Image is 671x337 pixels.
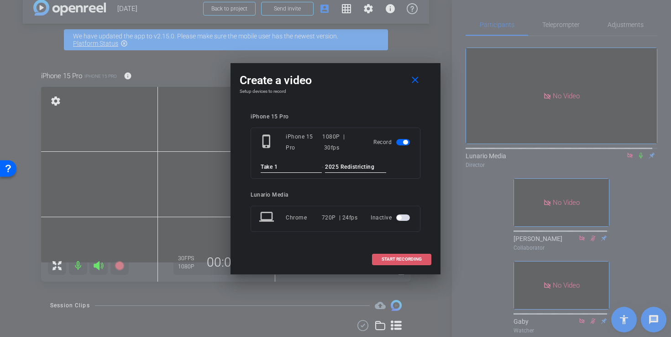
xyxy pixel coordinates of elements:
[286,209,322,226] div: Chrome
[259,209,276,226] mat-icon: laptop
[240,72,431,89] div: Create a video
[322,164,324,170] span: -
[261,161,322,173] input: ENTER HERE
[251,192,420,198] div: Lunario Media
[322,209,358,226] div: 720P | 24fps
[373,131,412,153] div: Record
[409,75,421,86] mat-icon: close
[286,131,322,153] div: iPhone 15 Pro
[322,131,360,153] div: 1080P | 30fps
[372,254,431,265] button: START RECORDING
[371,209,412,226] div: Inactive
[259,134,276,150] mat-icon: phone_iphone
[325,161,386,173] input: ENTER HERE
[240,89,431,94] h4: Setup devices to record
[251,113,420,120] div: iPhone 15 Pro
[382,257,422,262] span: START RECORDING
